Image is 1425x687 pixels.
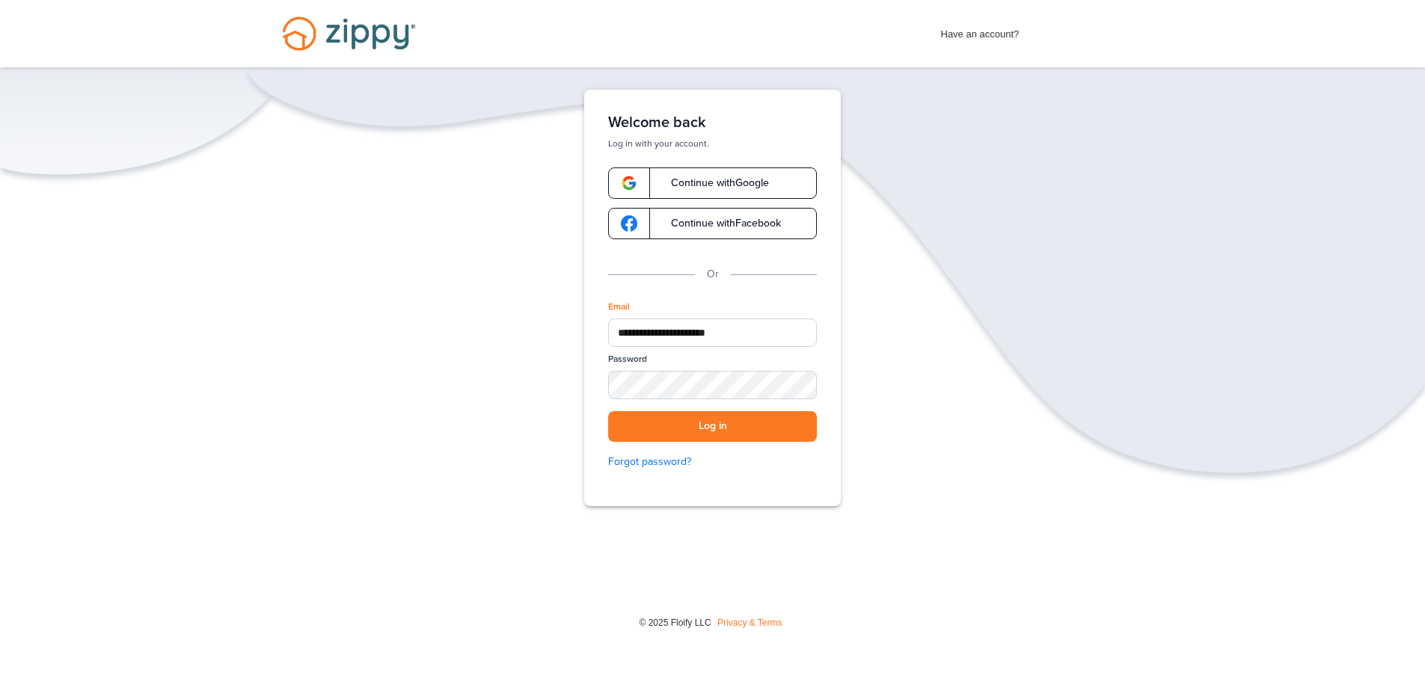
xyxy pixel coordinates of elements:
label: Password [608,353,647,366]
p: Log in with your account. [608,138,817,150]
span: Continue with Facebook [656,218,781,229]
h1: Welcome back [608,114,817,132]
a: Privacy & Terms [717,617,782,628]
img: google-logo [621,215,637,232]
span: Have an account? [941,19,1020,43]
span: © 2025 Floify LLC [639,617,711,628]
label: Email [608,301,630,313]
button: Log in [608,411,817,442]
a: google-logoContinue withGoogle [608,167,817,199]
span: Continue with Google [656,178,769,188]
p: Or [707,266,719,283]
a: google-logoContinue withFacebook [608,208,817,239]
a: Forgot password? [608,454,817,470]
input: Password [608,371,817,399]
img: google-logo [621,175,637,191]
input: Email [608,318,817,347]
